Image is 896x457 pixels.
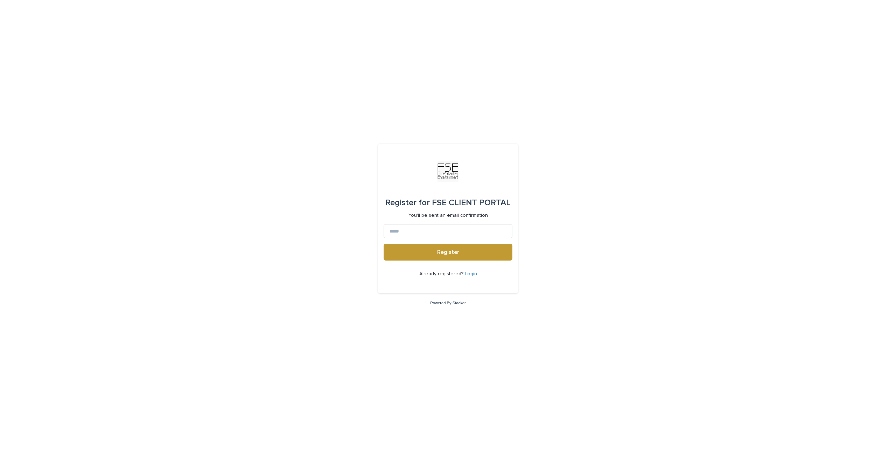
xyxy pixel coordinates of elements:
button: Register [384,244,512,261]
a: Powered By Stacker [430,301,465,305]
a: Login [465,271,477,276]
span: Already registered? [419,271,465,276]
img: Km9EesSdRbS9ajqhBzyo [437,161,458,182]
div: FSE CLIENT PORTAL [385,193,511,213]
p: You'll be sent an email confirmation [408,213,488,219]
span: Register [437,249,459,255]
span: Register for [385,199,430,207]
